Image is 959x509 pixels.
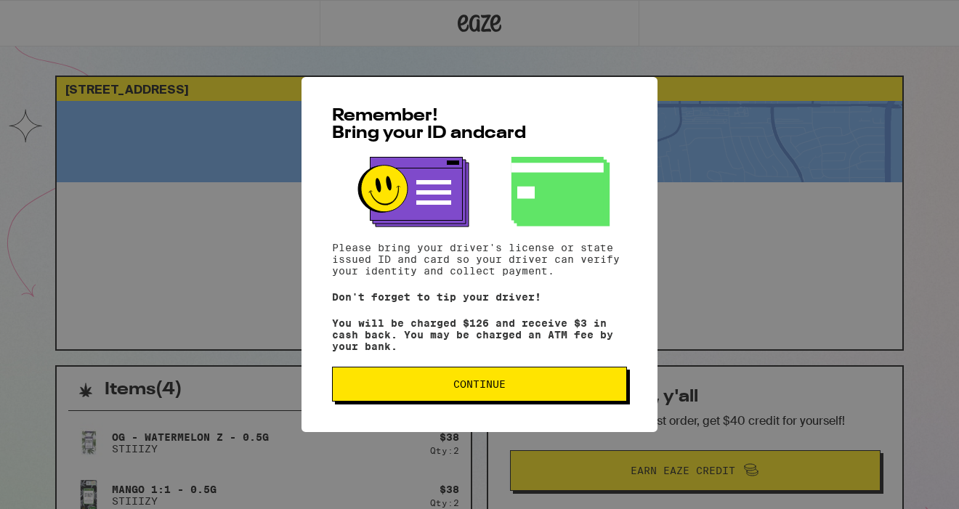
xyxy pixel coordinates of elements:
[332,291,627,303] p: Don't forget to tip your driver!
[332,317,627,352] p: You will be charged $126 and receive $3 in cash back. You may be charged an ATM fee by your bank.
[332,367,627,402] button: Continue
[332,107,526,142] span: Remember! Bring your ID and card
[332,242,627,277] p: Please bring your driver's license or state issued ID and card so your driver can verify your ide...
[453,379,506,389] span: Continue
